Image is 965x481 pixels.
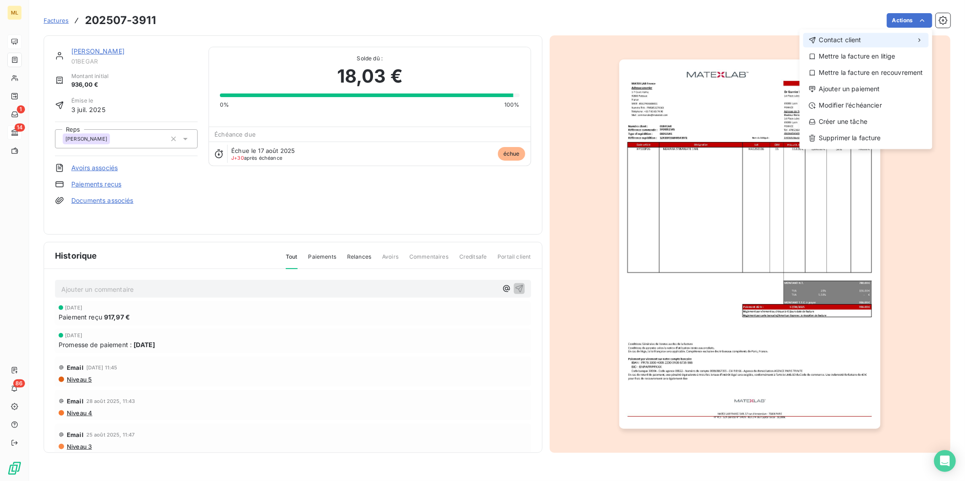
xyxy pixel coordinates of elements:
[819,35,861,44] span: Contact client
[803,49,929,64] div: Mettre la facture en litige
[800,29,932,149] div: Actions
[803,65,929,80] div: Mettre la facture en recouvrement
[803,114,929,129] div: Créer une tâche
[803,82,929,96] div: Ajouter un paiement
[803,98,929,113] div: Modifier l’échéancier
[803,131,929,145] div: Supprimer la facture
